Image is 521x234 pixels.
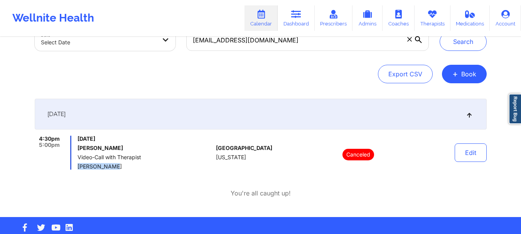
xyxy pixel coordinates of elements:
[244,5,278,31] a: Calendar
[78,163,213,170] span: [PERSON_NAME]
[450,5,490,31] a: Medications
[415,5,450,31] a: Therapists
[39,142,60,148] span: 5:00pm
[342,149,374,160] p: Canceled
[39,136,60,142] span: 4:30pm
[455,143,487,162] button: Edit
[78,145,213,151] h6: [PERSON_NAME]
[383,5,415,31] a: Coaches
[78,136,213,142] span: [DATE]
[509,94,521,124] a: Report Bug
[352,5,383,31] a: Admins
[216,145,272,151] span: [GEOGRAPHIC_DATA]
[452,72,458,76] span: +
[490,5,521,31] a: Account
[231,189,291,198] p: You're all caught up!
[442,65,487,83] button: +Book
[315,5,353,31] a: Prescribers
[186,29,428,51] input: Search by patient email
[78,154,213,160] span: Video-Call with Therapist
[216,154,246,160] span: [US_STATE]
[47,110,66,118] span: [DATE]
[440,32,487,51] button: Search
[378,65,433,83] button: Export CSV
[278,5,315,31] a: Dashboard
